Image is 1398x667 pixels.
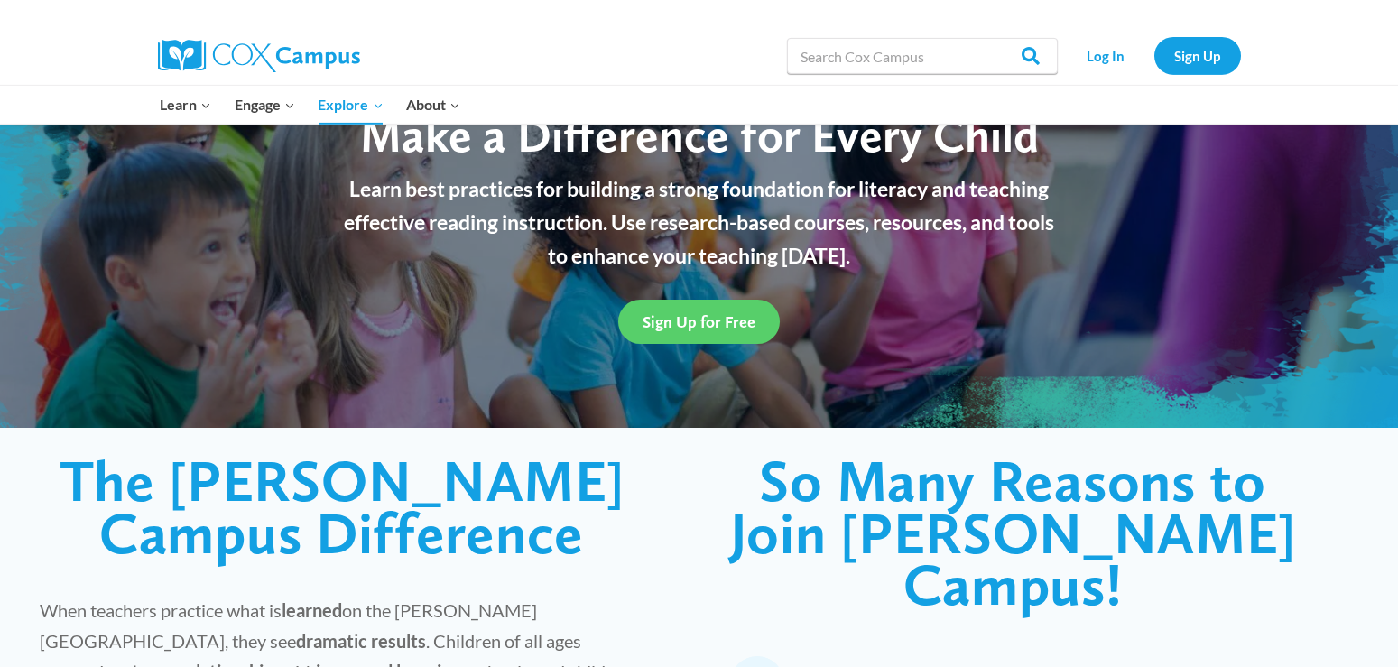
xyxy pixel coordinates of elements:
[394,86,472,124] button: Child menu of About
[307,86,395,124] button: Child menu of Explore
[282,599,342,621] strong: learned
[643,312,755,331] span: Sign Up for Free
[360,107,1039,163] span: Make a Difference for Every Child
[1067,37,1241,74] nav: Secondary Navigation
[223,86,307,124] button: Child menu of Engage
[158,40,360,72] img: Cox Campus
[60,446,625,568] span: The [PERSON_NAME] Campus Difference
[149,86,472,124] nav: Primary Navigation
[1154,37,1241,74] a: Sign Up
[618,300,780,344] a: Sign Up for Free
[149,86,224,124] button: Child menu of Learn
[296,630,426,652] strong: dramatic results
[1067,37,1145,74] a: Log In
[334,172,1065,272] p: Learn best practices for building a strong foundation for literacy and teaching effective reading...
[730,446,1296,619] span: So Many Reasons to Join [PERSON_NAME] Campus!
[787,38,1058,74] input: Search Cox Campus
